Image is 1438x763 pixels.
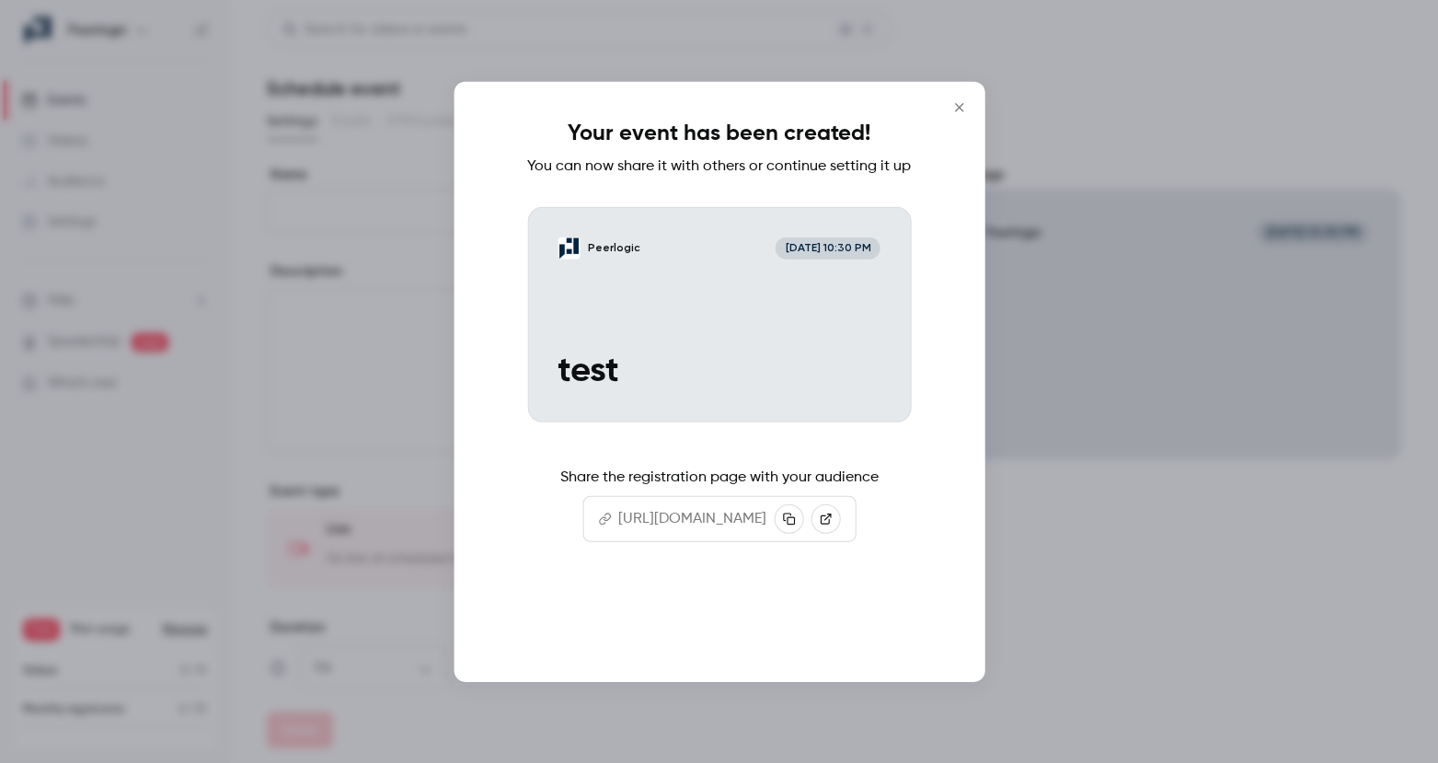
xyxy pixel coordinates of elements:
button: Close [940,88,977,125]
p: You can now share it with others or continue setting it up [527,155,911,177]
p: test [558,351,880,391]
p: Share the registration page with your audience [560,467,879,489]
img: test [558,237,581,260]
p: [URL][DOMAIN_NAME] [618,508,766,530]
p: Peerlogic [588,240,640,256]
span: [DATE] 10:30 PM [776,237,880,260]
h1: Your event has been created! [568,118,870,147]
button: Continue [627,601,811,645]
